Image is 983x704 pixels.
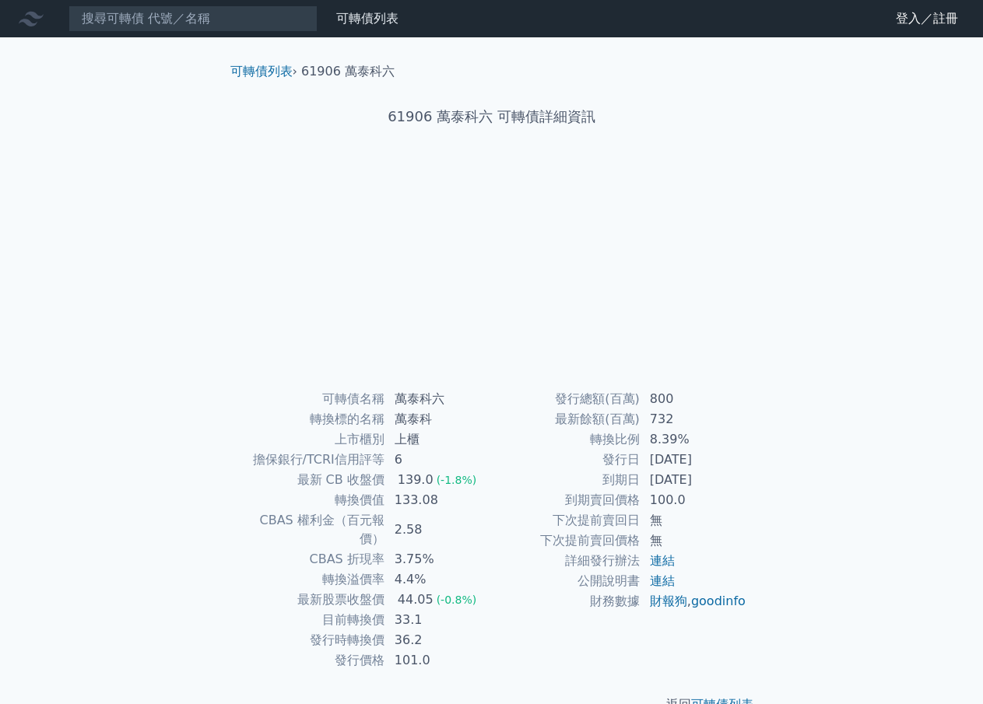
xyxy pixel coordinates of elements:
td: CBAS 折現率 [237,549,385,569]
td: 33.1 [385,610,492,630]
td: 下次提前賣回日 [492,510,641,531]
td: 133.08 [385,490,492,510]
td: 發行時轉換價 [237,630,385,650]
li: 61906 萬泰科六 [301,62,395,81]
td: 最新股票收盤價 [237,590,385,610]
td: 詳細發行辦法 [492,551,641,571]
td: 公開說明書 [492,571,641,591]
span: (-1.8%) [437,474,477,486]
td: 36.2 [385,630,492,650]
td: 下次提前賣回價格 [492,531,641,551]
td: 擔保銀行/TCRI信用評等 [237,450,385,470]
td: CBAS 權利金（百元報價） [237,510,385,549]
a: 連結 [650,553,675,568]
td: 4.4% [385,569,492,590]
td: 到期日 [492,470,641,490]
a: 可轉債列表 [336,11,398,26]
td: 無 [641,531,747,551]
a: 可轉債列表 [230,64,293,79]
li: › [230,62,297,81]
td: 轉換價值 [237,490,385,510]
td: 上市櫃別 [237,429,385,450]
input: 搜尋可轉債 代號／名稱 [68,5,318,32]
td: 萬泰科六 [385,389,492,409]
h1: 61906 萬泰科六 可轉債詳細資訊 [218,106,766,128]
td: 最新 CB 收盤價 [237,470,385,490]
td: 轉換標的名稱 [237,409,385,429]
td: 發行價格 [237,650,385,671]
td: 100.0 [641,490,747,510]
td: 財務數據 [492,591,641,611]
td: 2.58 [385,510,492,549]
td: 到期賣回價格 [492,490,641,510]
td: 目前轉換價 [237,610,385,630]
td: 無 [641,510,747,531]
span: (-0.8%) [437,594,477,606]
td: 發行總額(百萬) [492,389,641,409]
a: 財報狗 [650,594,687,608]
td: 萬泰科 [385,409,492,429]
td: 轉換比例 [492,429,641,450]
a: goodinfo [691,594,746,608]
td: 6 [385,450,492,470]
td: , [641,591,747,611]
td: 800 [641,389,747,409]
td: 8.39% [641,429,747,450]
div: 139.0 [395,471,437,489]
td: 最新餘額(百萬) [492,409,641,429]
td: [DATE] [641,470,747,490]
td: 轉換溢價率 [237,569,385,590]
td: 發行日 [492,450,641,470]
td: 101.0 [385,650,492,671]
a: 登入／註冊 [883,6,971,31]
a: 連結 [650,573,675,588]
td: 732 [641,409,747,429]
td: 3.75% [385,549,492,569]
div: 44.05 [395,590,437,609]
td: 可轉債名稱 [237,389,385,409]
td: 上櫃 [385,429,492,450]
td: [DATE] [641,450,747,470]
